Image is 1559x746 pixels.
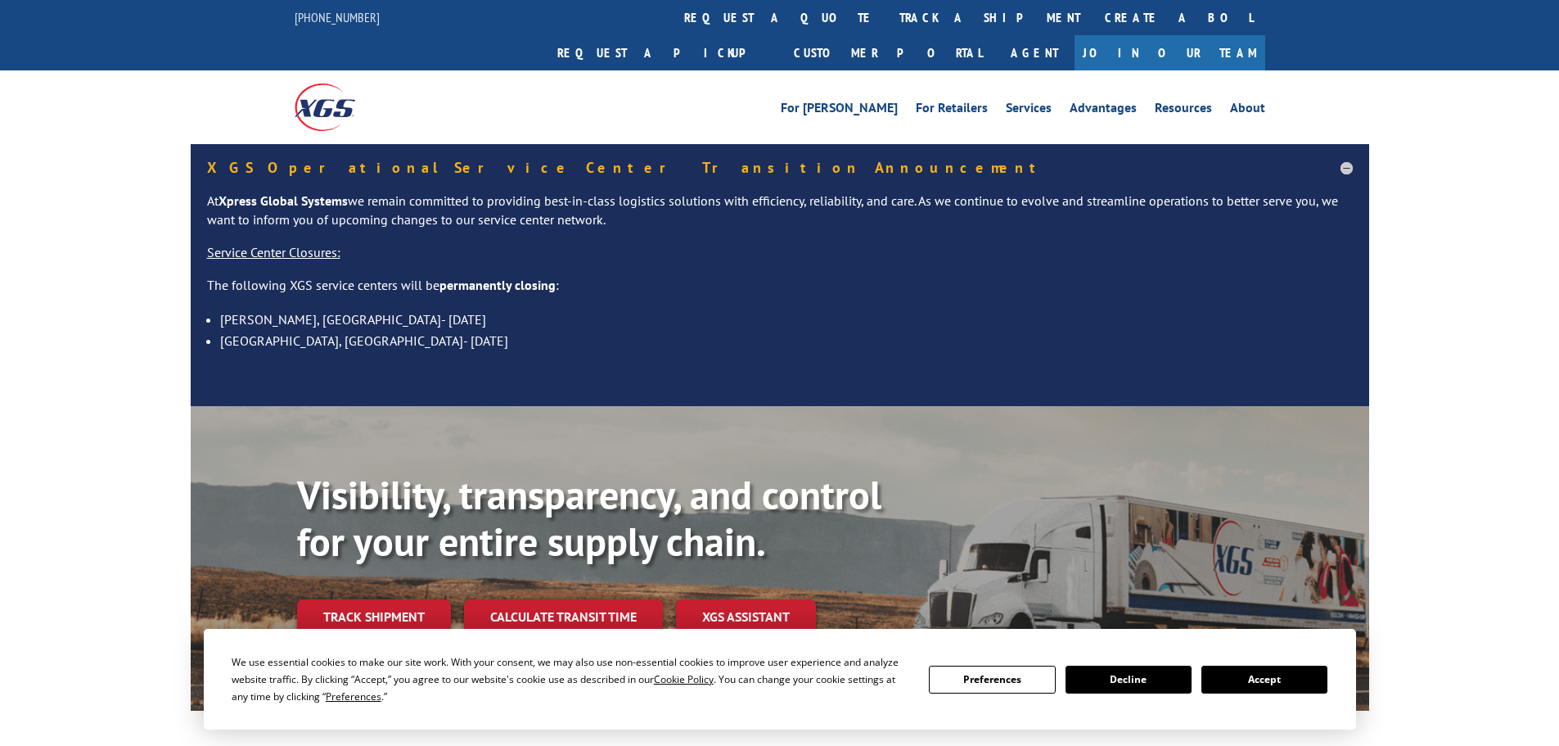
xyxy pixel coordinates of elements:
[545,35,782,70] a: Request a pickup
[676,599,816,635] a: XGS ASSISTANT
[207,276,1353,309] p: The following XGS service centers will be :
[326,689,381,703] span: Preferences
[204,629,1356,730] div: Cookie Consent Prompt
[929,666,1055,694] button: Preferences
[1006,102,1052,120] a: Services
[207,244,340,260] u: Service Center Closures:
[464,599,663,635] a: Calculate transit time
[232,653,909,705] div: We use essential cookies to make our site work. With your consent, we may also use non-essential ...
[782,35,994,70] a: Customer Portal
[654,672,714,686] span: Cookie Policy
[439,277,556,293] strong: permanently closing
[220,330,1353,351] li: [GEOGRAPHIC_DATA], [GEOGRAPHIC_DATA]- [DATE]
[781,102,898,120] a: For [PERSON_NAME]
[297,599,451,634] a: Track shipment
[916,102,988,120] a: For Retailers
[994,35,1075,70] a: Agent
[1070,102,1137,120] a: Advantages
[1075,35,1265,70] a: Join Our Team
[295,9,380,25] a: [PHONE_NUMBER]
[220,309,1353,330] li: [PERSON_NAME], [GEOGRAPHIC_DATA]- [DATE]
[1201,666,1327,694] button: Accept
[219,192,348,209] strong: Xpress Global Systems
[297,469,881,567] b: Visibility, transparency, and control for your entire supply chain.
[1155,102,1212,120] a: Resources
[207,192,1353,244] p: At we remain committed to providing best-in-class logistics solutions with efficiency, reliabilit...
[1230,102,1265,120] a: About
[1066,666,1192,694] button: Decline
[207,161,1353,175] h5: XGS Operational Service Center Transition Announcement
